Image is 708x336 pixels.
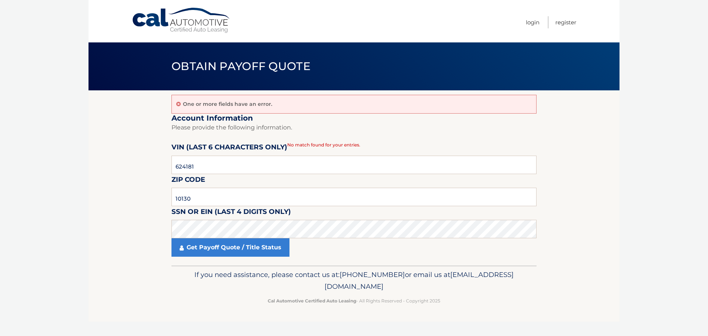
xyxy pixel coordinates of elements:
[171,142,287,155] label: VIN (last 6 characters only)
[183,101,272,107] p: One or more fields have an error.
[176,297,532,305] p: - All Rights Reserved - Copyright 2025
[171,114,537,123] h2: Account Information
[287,142,360,148] span: No match found for your entries.
[171,122,537,133] p: Please provide the following information.
[171,206,291,220] label: SSN or EIN (last 4 digits only)
[132,7,231,34] a: Cal Automotive
[171,174,205,188] label: Zip Code
[171,238,289,257] a: Get Payoff Quote / Title Status
[555,16,576,28] a: Register
[340,270,405,279] span: [PHONE_NUMBER]
[324,270,514,291] span: [EMAIL_ADDRESS][DOMAIN_NAME]
[176,269,532,292] p: If you need assistance, please contact us at: or email us at
[268,298,356,304] strong: Cal Automotive Certified Auto Leasing
[171,59,310,73] span: Obtain Payoff Quote
[526,16,539,28] a: Login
